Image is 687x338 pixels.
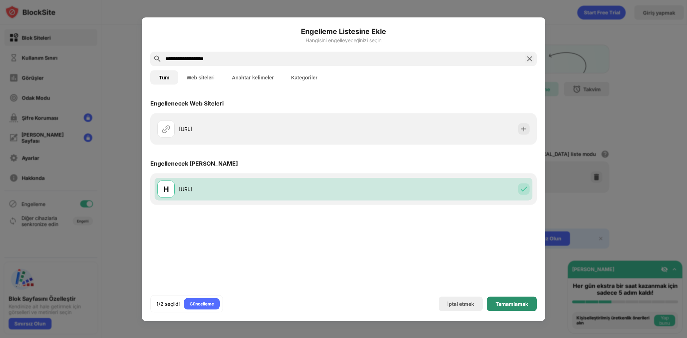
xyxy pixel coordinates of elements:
font: İptal etmek [447,301,474,307]
button: Kategoriler [282,70,326,84]
font: H [164,185,169,193]
font: Engellenecek Web Siteleri [150,99,224,107]
font: Engellenecek [PERSON_NAME] [150,160,238,167]
img: url.svg [162,124,170,133]
font: Kategoriler [291,74,317,80]
img: arama-kapatma [525,54,534,63]
font: Engelleme Listesine Ekle [301,27,386,35]
font: Güncelleme [190,301,214,306]
font: Tüm [159,74,170,80]
button: Web siteleri [178,70,223,84]
font: Anahtar kelimeler [232,74,274,80]
font: [URL] [179,126,192,132]
font: Hangisini engelleyeceğinizi seçin [306,37,382,43]
font: 1/2 seçildi [156,300,180,307]
font: [URL] [179,186,192,192]
font: Tamamlamak [496,300,528,307]
button: Tüm [150,70,178,84]
font: Web siteleri [187,74,215,80]
img: search.svg [153,54,162,63]
button: Anahtar kelimeler [223,70,283,84]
